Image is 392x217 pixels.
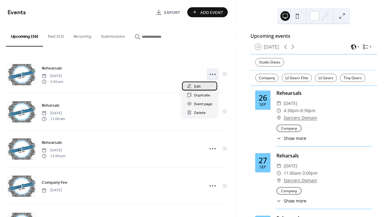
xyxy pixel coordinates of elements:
[276,114,281,121] div: ​
[315,74,337,82] div: Lil Gears
[43,24,69,46] button: Past (23)
[284,162,297,170] span: [DATE]
[194,101,212,107] span: Event page
[276,89,372,97] div: Rehearsals
[276,107,281,114] div: ​
[300,107,315,114] span: 8:30pm
[42,148,65,153] span: [DATE]
[42,139,62,146] a: Rehearsals
[42,111,65,116] span: [DATE]
[42,140,62,146] span: Rehearsals
[42,65,62,72] a: Rehearsals
[42,153,65,159] span: 12:00 pm
[284,135,306,141] span: Show more
[259,94,267,102] div: 26
[284,198,306,204] span: Show more
[282,74,312,82] div: Lil Gears Elite
[284,100,297,107] span: [DATE]
[260,103,266,107] div: Sep
[42,179,67,186] a: Company Fee
[284,170,301,177] span: 11:00am
[187,7,228,17] button: Add Event
[42,79,63,84] span: 4:30 pm
[255,74,279,82] div: Company
[42,73,63,79] span: [DATE]
[96,24,130,46] button: Submissions
[299,107,300,114] span: -
[8,7,26,18] span: Events
[302,170,318,177] span: 3:00pm
[42,102,60,109] a: Reharsals
[284,114,317,121] a: Dancers Domain
[194,92,210,99] span: Duplicate
[284,177,317,184] a: Dancers Domain
[6,24,43,47] button: Upcoming (36)
[276,177,281,184] div: ​
[276,135,281,141] div: ​
[301,170,302,177] span: -
[276,170,281,177] div: ​
[164,9,180,16] span: Export
[276,198,281,204] div: ​
[151,7,185,17] a: Export
[259,157,267,164] div: 27
[200,9,223,16] span: Add Event
[194,83,201,90] span: Edit
[42,116,65,121] span: 11:00 am
[340,74,365,82] div: Tiny Gears
[260,165,266,169] div: Sep
[42,188,62,193] span: [DATE]
[69,24,96,46] button: Recurring
[276,135,306,141] button: ​Show more
[276,152,372,159] div: Reharsals
[194,110,206,116] span: Delete
[255,58,284,66] div: Studio Dates
[276,198,306,204] button: ​Show more
[250,32,377,40] div: Upcoming events
[284,107,299,114] span: 4:30pm
[276,162,281,170] div: ​
[276,100,281,107] div: ​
